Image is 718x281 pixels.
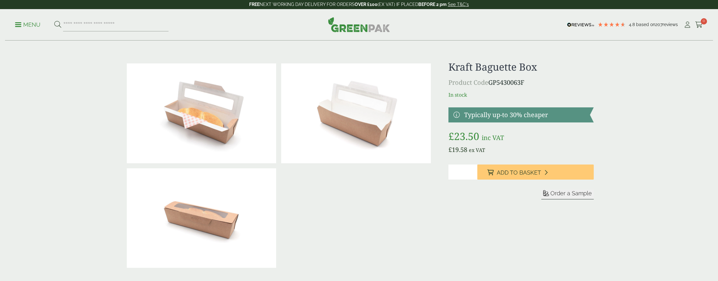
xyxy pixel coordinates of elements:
[127,168,276,268] img: 5430063F Kraft Bagette Box Closed No Food Contents
[477,165,594,180] button: Add to Basket
[683,22,691,28] i: My Account
[541,190,594,199] button: Order a Sample
[448,61,594,73] h1: Kraft Baguette Box
[249,2,260,7] strong: FREE
[448,145,452,154] span: £
[695,20,703,30] a: 0
[655,22,662,27] span: 207
[550,190,592,197] span: Order a Sample
[15,21,40,29] p: Menu
[127,63,276,163] img: 5430063F Kraft Bagette Box Open With Bagette
[448,2,469,7] a: See T&C's
[701,18,707,24] span: 0
[567,23,594,27] img: REVIEWS.io
[629,22,636,27] span: 4.8
[448,145,467,154] bdi: 19.58
[469,147,485,154] span: ex VAT
[448,78,488,87] span: Product Code
[662,22,678,27] span: reviews
[448,91,594,99] p: In stock
[418,2,447,7] strong: BEFORE 2 pm
[448,129,454,143] span: £
[482,133,504,142] span: inc VAT
[497,169,541,176] span: Add to Basket
[597,22,626,27] div: 4.79 Stars
[448,129,479,143] bdi: 23.50
[695,22,703,28] i: Cart
[328,17,390,32] img: GreenPak Supplies
[281,63,431,163] img: 5430063F Kraft Bagette Box Open No Food Contents
[355,2,378,7] strong: OVER £100
[448,78,594,87] p: GP5430063F
[15,21,40,27] a: Menu
[636,22,655,27] span: Based on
